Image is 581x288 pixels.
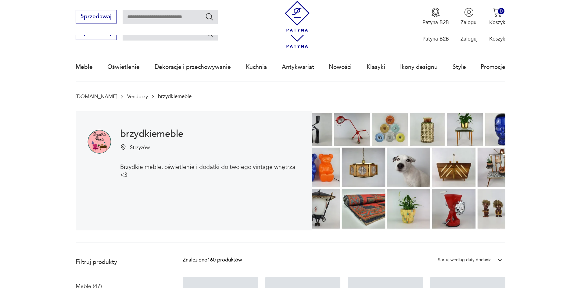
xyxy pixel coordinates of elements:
img: brzydkiemeble [87,130,111,154]
a: Sprzedawaj [76,31,117,36]
a: Dekoracje i przechowywanie [155,53,231,81]
p: Strzyżów [130,144,150,151]
div: Sortuj według daty dodania [438,256,491,264]
a: Promocje [481,53,505,81]
a: Antykwariat [282,53,314,81]
a: Oświetlenie [107,53,140,81]
div: Znaleziono 160 produktów [183,256,242,264]
a: Sprzedawaj [76,15,117,20]
a: Ikona medaluPatyna B2B [422,8,449,26]
a: Nowości [329,53,352,81]
button: Szukaj [205,12,214,21]
p: Filtruj produkty [76,258,165,266]
img: Ikonka pinezki mapy [120,144,126,150]
button: 0Koszyk [489,8,505,26]
p: Zaloguj [461,35,478,42]
img: brzydkiemeble [312,111,505,231]
a: Ikony designu [400,53,438,81]
div: 0 [498,8,504,14]
p: Brzydkie meble, oświetlenie i dodatki do twojego vintage wnętrza <3 [120,163,300,179]
a: Vendorzy [127,94,148,99]
a: Meble [76,53,93,81]
button: Sprzedawaj [76,10,117,23]
p: Zaloguj [461,19,478,26]
p: Patyna B2B [422,19,449,26]
button: Zaloguj [461,8,478,26]
p: Koszyk [489,19,505,26]
h1: brzydkiemeble [120,130,300,138]
img: Ikona medalu [431,8,440,17]
p: brzydkiemeble [158,94,192,99]
p: Patyna B2B [422,35,449,42]
a: Klasyki [367,53,385,81]
button: Patyna B2B [422,8,449,26]
button: Szukaj [205,29,214,37]
img: Patyna - sklep z meblami i dekoracjami vintage [282,1,313,32]
a: [DOMAIN_NAME] [76,94,117,99]
img: Ikona koszyka [493,8,502,17]
p: Koszyk [489,35,505,42]
img: Ikonka użytkownika [464,8,474,17]
a: Style [453,53,466,81]
a: Kuchnia [246,53,267,81]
